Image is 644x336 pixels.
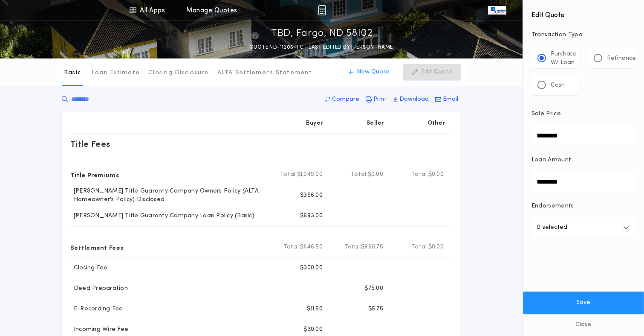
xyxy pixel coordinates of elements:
b: Total: [280,170,297,179]
span: $0.00 [428,170,444,179]
p: Loan Estimate [92,69,140,77]
p: $356.00 [300,191,323,200]
p: $5.75 [368,305,383,313]
img: vs-icon [488,6,506,15]
button: Save [523,292,644,314]
button: New Quote [340,64,398,80]
input: Sale Price [531,125,635,146]
p: $30.00 [303,325,323,334]
p: Title Fees [70,137,110,151]
p: E-Recording Fee [70,305,123,313]
p: Transaction Type [531,31,635,39]
b: Total: [411,243,428,251]
p: Buyer [306,119,323,128]
p: Cash [551,81,565,90]
button: Download [390,92,431,107]
p: Deed Preparation [70,284,128,293]
b: Total: [344,243,361,251]
p: [PERSON_NAME] Title Guaranty Company Owners Policy (ALTA Homeowner's Policy) Disclosed [70,187,269,204]
span: $646.50 [300,243,323,251]
span: $0.00 [368,170,383,179]
p: Settlement Fees [70,240,123,254]
p: Purchase W/ Loan [551,50,577,67]
p: $75.00 [364,284,383,293]
p: ALTA Settlement Statement [217,69,312,77]
p: QUOTE ND-11206-TC - LAST EDITED BY [PERSON_NAME] [249,43,395,52]
p: Email [443,95,458,104]
span: $960.75 [361,243,383,251]
span: $1,049.00 [297,170,323,179]
button: Print [363,92,389,107]
p: $300.00 [300,264,323,272]
p: 0 selected [537,222,567,233]
b: Total: [411,170,428,179]
button: Edit Quote [403,64,461,80]
b: Total: [351,170,368,179]
p: Edit Quote [421,68,452,76]
p: Title Premiums [70,168,119,181]
p: Seller [367,119,384,128]
p: $693.00 [300,212,323,220]
span: $0.00 [428,243,444,251]
p: Other [427,119,445,128]
p: Print [373,95,387,104]
p: Compare [332,95,359,104]
button: Close [523,314,644,336]
p: Sale Price [531,110,561,118]
h4: Edit Quote [531,5,635,20]
p: Loan Amount [531,156,572,164]
p: Endorsements [531,202,635,210]
p: Basic [64,69,81,77]
img: img [318,5,326,15]
input: Loan Amount [531,171,635,192]
button: Compare [323,92,362,107]
button: 0 selected [531,217,635,238]
p: Download [399,95,429,104]
p: [PERSON_NAME] Title Guaranty Company Loan Policy (Basic) [70,212,254,220]
b: Total: [283,243,300,251]
p: Refinance [607,54,636,63]
p: New Quote [357,68,390,76]
button: Email [433,92,461,107]
p: Closing Fee [70,264,108,272]
p: TBD, Fargo, ND 58102 [271,27,373,41]
p: $11.50 [307,305,323,313]
p: Incoming Wire Fee [70,325,128,334]
p: Closing Disclosure [148,69,209,77]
